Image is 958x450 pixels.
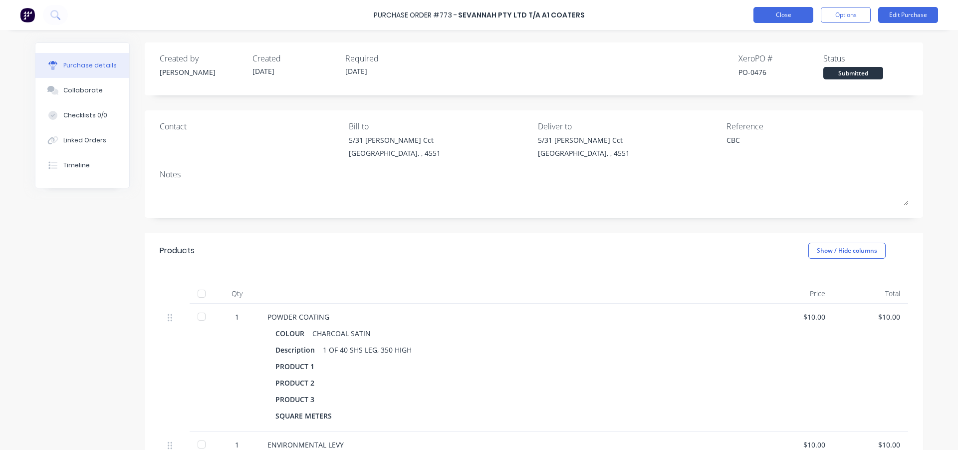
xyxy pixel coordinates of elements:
div: Price [758,284,833,304]
div: 1 OF 40 SHS LEG, 350 HIGH [323,343,412,357]
div: Total [833,284,908,304]
div: 1 [223,440,251,450]
button: Timeline [35,153,129,178]
div: Required [345,52,430,64]
textarea: CBC [726,135,851,157]
div: POWDER COATING [267,312,750,322]
img: Factory [20,7,35,22]
div: Collaborate [63,86,103,95]
div: [GEOGRAPHIC_DATA], , 4551 [349,148,441,158]
div: Reference [726,120,908,132]
div: Deliver to [538,120,719,132]
div: Checklists 0/0 [63,111,107,120]
div: Description [275,343,323,357]
div: Status [823,52,908,64]
div: [PERSON_NAME] [160,67,244,77]
div: SEVANNAH PTY LTD T/A A1 Coaters [458,10,585,20]
div: PRODUCT 2 [275,376,322,390]
div: Purchase details [63,61,117,70]
button: Show / Hide columns [808,243,886,259]
div: Notes [160,168,908,180]
div: Linked Orders [63,136,106,145]
button: Options [821,7,871,23]
div: $10.00 [841,312,900,322]
button: Linked Orders [35,128,129,153]
div: Timeline [63,161,90,170]
div: 1 [223,312,251,322]
div: CHARCOAL SATIN [312,326,371,341]
button: Purchase details [35,53,129,78]
button: Close [753,7,813,23]
div: [GEOGRAPHIC_DATA], , 4551 [538,148,630,158]
div: PO-0476 [738,67,823,77]
div: 5/31 [PERSON_NAME] Cct [349,135,441,145]
button: Checklists 0/0 [35,103,129,128]
div: Contact [160,120,341,132]
div: Xero PO # [738,52,823,64]
div: COLOUR [275,326,312,341]
div: Bill to [349,120,530,132]
div: Purchase Order #773 - [374,10,457,20]
div: SQUARE METERS [275,409,340,423]
div: PRODUCT 1 [275,359,322,374]
div: ENVIRONMENTAL LEVY [267,440,750,450]
button: Collaborate [35,78,129,103]
div: Qty [215,284,259,304]
div: Created [252,52,337,64]
div: $10.00 [766,440,825,450]
div: PRODUCT 3 [275,392,322,407]
div: Created by [160,52,244,64]
div: 5/31 [PERSON_NAME] Cct [538,135,630,145]
div: Products [160,245,195,257]
div: Submitted [823,67,883,79]
div: $10.00 [841,440,900,450]
div: $10.00 [766,312,825,322]
button: Edit Purchase [878,7,938,23]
